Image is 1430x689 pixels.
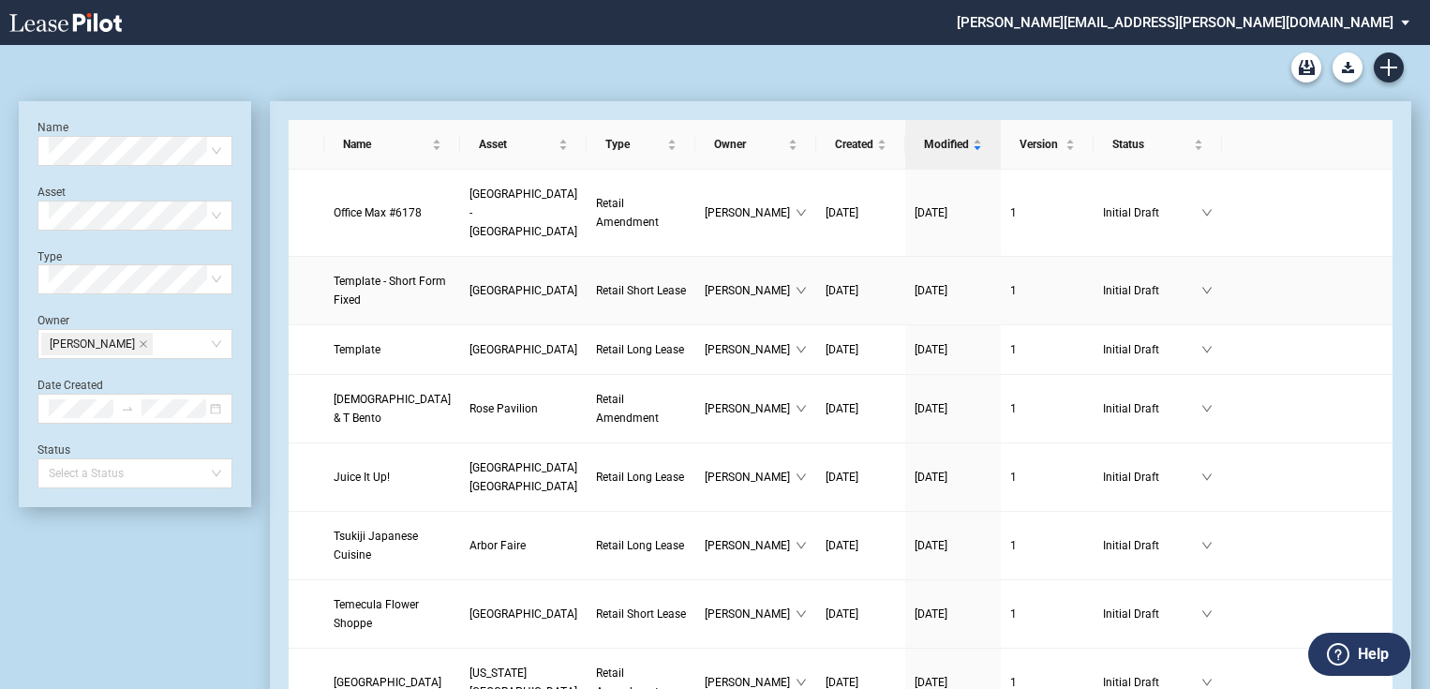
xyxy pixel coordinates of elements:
[1308,633,1410,676] button: Help
[334,393,451,425] span: Chick & T Bento
[343,135,428,154] span: Name
[324,120,460,170] th: Name
[1010,343,1017,356] span: 1
[816,120,905,170] th: Created
[596,393,659,425] span: Retail Amendment
[915,343,947,356] span: [DATE]
[469,536,577,555] a: Arbor Faire
[915,468,991,487] a: [DATE]
[334,598,419,630] span: Temecula Flower Shoppe
[1201,540,1213,551] span: down
[915,206,947,219] span: [DATE]
[1010,340,1084,359] a: 1
[826,340,896,359] a: [DATE]
[334,206,422,219] span: Office Max #6178
[826,343,858,356] span: [DATE]
[596,539,684,552] span: Retail Long Lease
[826,468,896,487] a: [DATE]
[469,461,577,493] span: Gateway Plaza Santa Fe Springs
[587,120,696,170] th: Type
[915,203,991,222] a: [DATE]
[826,206,858,219] span: [DATE]
[796,403,807,414] span: down
[596,343,684,356] span: Retail Long Lease
[596,194,687,232] a: Retail Amendment
[469,458,577,496] a: [GEOGRAPHIC_DATA] [GEOGRAPHIC_DATA]
[1103,605,1201,623] span: Initial Draft
[334,340,451,359] a: Template
[1201,677,1213,688] span: down
[695,120,815,170] th: Owner
[915,536,991,555] a: [DATE]
[915,402,947,415] span: [DATE]
[915,399,991,418] a: [DATE]
[469,399,577,418] a: Rose Pavilion
[915,539,947,552] span: [DATE]
[596,197,659,229] span: Retail Amendment
[1112,135,1190,154] span: Status
[915,281,991,300] a: [DATE]
[915,340,991,359] a: [DATE]
[596,536,687,555] a: Retail Long Lease
[915,605,991,623] a: [DATE]
[479,135,555,154] span: Asset
[915,284,947,297] span: [DATE]
[705,203,795,222] span: [PERSON_NAME]
[915,676,947,689] span: [DATE]
[469,187,577,238] span: Gateway Plaza - Vallejo
[705,605,795,623] span: [PERSON_NAME]
[1010,399,1084,418] a: 1
[37,379,103,392] label: Date Created
[334,275,446,307] span: Template - Short Form Fixed
[334,203,451,222] a: Office Max #6178
[1094,120,1222,170] th: Status
[1010,676,1017,689] span: 1
[826,402,858,415] span: [DATE]
[915,471,947,484] span: [DATE]
[596,605,687,623] a: Retail Short Lease
[50,334,135,354] span: [PERSON_NAME]
[1358,642,1389,667] label: Help
[334,343,380,356] span: Template
[334,527,451,564] a: Tsukiji Japanese Cuisine
[1291,52,1321,82] a: Archive
[596,390,687,427] a: Retail Amendment
[469,284,577,297] span: Montebello Plaza
[596,607,686,621] span: Retail Short Lease
[835,135,873,154] span: Created
[37,314,69,327] label: Owner
[469,281,577,300] a: [GEOGRAPHIC_DATA]
[469,605,577,623] a: [GEOGRAPHIC_DATA]
[1010,536,1084,555] a: 1
[796,608,807,620] span: down
[596,468,687,487] a: Retail Long Lease
[1010,281,1084,300] a: 1
[826,607,858,621] span: [DATE]
[826,281,896,300] a: [DATE]
[1374,52,1404,82] a: Create new document
[796,344,807,355] span: down
[334,471,390,484] span: Juice It Up!
[1010,607,1017,621] span: 1
[334,676,441,689] span: Lighthouse Education Center
[796,677,807,688] span: down
[826,676,858,689] span: [DATE]
[37,186,66,199] label: Asset
[1103,281,1201,300] span: Initial Draft
[1201,207,1213,218] span: down
[334,272,451,309] a: Template - Short Form Fixed
[924,135,969,154] span: Modified
[705,536,795,555] span: [PERSON_NAME]
[469,607,577,621] span: Vail Ranch Center
[460,120,587,170] th: Asset
[705,468,795,487] span: [PERSON_NAME]
[1201,403,1213,414] span: down
[1103,203,1201,222] span: Initial Draft
[1010,402,1017,415] span: 1
[826,605,896,623] a: [DATE]
[596,281,687,300] a: Retail Short Lease
[139,339,148,349] span: close
[596,340,687,359] a: Retail Long Lease
[796,207,807,218] span: down
[1201,608,1213,620] span: down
